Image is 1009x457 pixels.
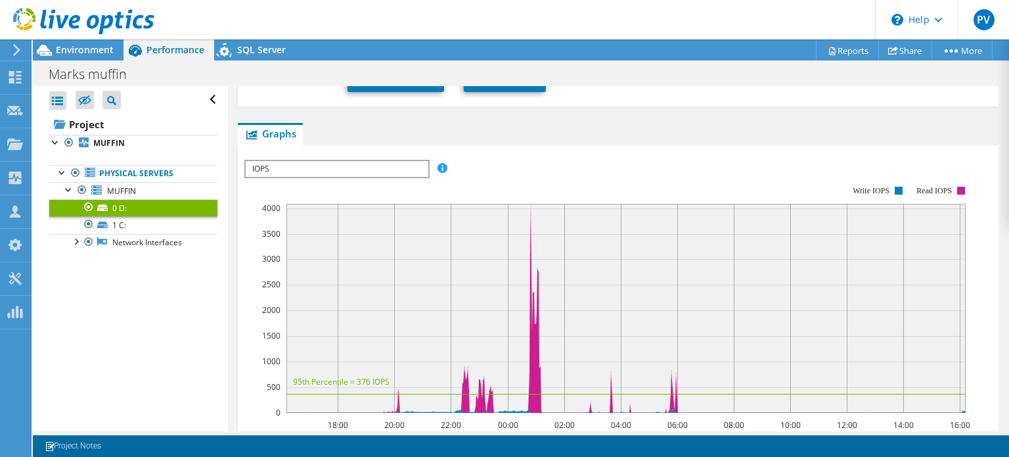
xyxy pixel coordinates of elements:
[262,279,280,290] text: 2500
[49,165,217,182] a: Physical Servers
[244,127,296,140] span: Graphs
[667,420,688,431] text: 06:00
[262,330,280,341] text: 1500
[93,137,125,149] b: MUFFIN
[43,67,147,82] h1: Marks muffin
[267,381,280,393] text: 500
[293,376,390,387] text: 95th Percentile = 376 IOPS
[49,135,217,152] a: MUFFIN
[891,14,903,26] svg: \n
[262,304,280,316] text: 2000
[384,420,405,431] text: 20:00
[262,228,280,239] text: 3500
[554,420,575,431] text: 02:00
[246,161,428,177] span: IOPS
[262,253,280,264] text: 3000
[49,182,217,199] a: MUFFIN
[328,420,348,431] text: 18:00
[146,43,204,56] span: Performance
[262,356,280,367] text: 1000
[931,40,993,60] a: More
[441,420,461,431] text: 22:00
[917,186,953,195] text: Read IOPS
[49,216,217,233] a: 1 C:
[724,420,744,431] text: 08:00
[853,186,889,195] text: Write IOPS
[49,114,217,135] a: Project
[56,43,114,56] span: Environment
[878,40,932,60] a: Share
[950,420,970,431] text: 16:00
[276,407,280,418] text: 0
[611,420,631,431] text: 04:00
[974,9,995,30] span: PV
[498,420,518,431] text: 00:00
[49,199,217,216] a: 0 D:
[49,234,217,251] a: Network Interfaces
[816,40,879,60] a: Reports
[893,420,914,431] text: 14:00
[237,43,286,56] span: SQL Server
[35,438,110,454] a: Project Notes
[107,185,136,197] span: MUFFIN
[780,420,801,431] text: 10:00
[262,203,280,214] text: 4000
[837,420,857,431] text: 12:00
